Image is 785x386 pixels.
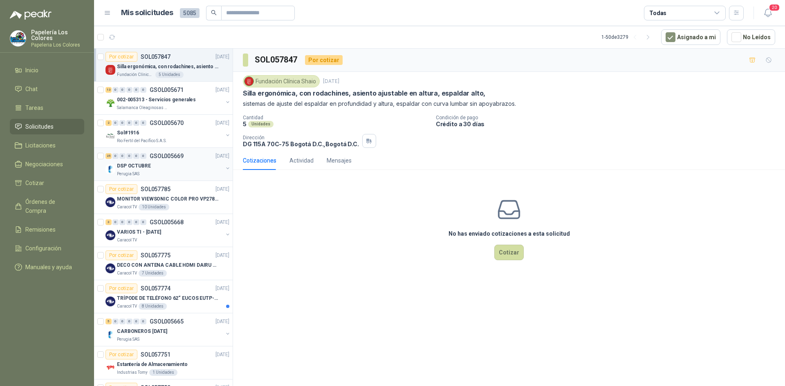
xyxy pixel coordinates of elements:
[105,98,115,108] img: Company Logo
[10,175,84,191] a: Cotizar
[10,222,84,237] a: Remisiones
[126,120,132,126] div: 0
[601,31,655,44] div: 1 - 50 de 3279
[215,285,229,292] p: [DATE]
[649,9,666,18] div: Todas
[150,153,184,159] p: GSOL005669
[140,219,146,225] div: 0
[105,120,112,126] div: 2
[769,4,780,11] span: 20
[10,31,26,46] img: Company Logo
[10,10,52,20] img: Logo peakr
[121,7,173,19] h1: Mis solicitudes
[117,336,139,343] p: Perugia SAS
[243,75,320,87] div: Fundación Clínica Shaio
[150,319,184,324] p: GSOL005665
[10,241,84,256] a: Configuración
[215,219,229,226] p: [DATE]
[105,319,112,324] div: 5
[10,119,84,134] a: Solicitudes
[215,119,229,127] p: [DATE]
[25,141,56,150] span: Licitaciones
[119,319,126,324] div: 0
[327,156,352,165] div: Mensajes
[105,118,231,144] a: 2 0 0 0 0 0 GSOL005670[DATE] Company LogoSol#1916Rio Fertil del Pacífico S.A.S.
[25,160,63,169] span: Negociaciones
[140,87,146,93] div: 0
[25,178,44,187] span: Cotizar
[94,181,233,214] a: Por cotizarSOL057785[DATE] Company LogoMONITOR VIEWSONIC COLOR PRO VP2786-4KCaracol TV10 Unidades
[149,369,177,376] div: 1 Unidades
[105,317,231,343] a: 5 0 0 0 0 0 GSOL005665[DATE] Company LogoCARBONEROS [DATE]Perugia SAS
[289,156,314,165] div: Actividad
[133,153,139,159] div: 0
[117,204,137,210] p: Caracol TV
[25,244,61,253] span: Configuración
[25,66,38,75] span: Inicio
[180,8,200,18] span: 5085
[141,286,170,291] p: SOL057774
[150,219,184,225] p: GSOL005668
[150,87,184,93] p: GSOL005671
[215,185,229,193] p: [DATE]
[105,217,231,243] a: 3 0 0 0 0 0 GSOL005668[DATE] Company LogoVARIOS TI - [DATE]Caracol TV
[105,263,115,273] img: Company Logo
[140,319,146,324] div: 0
[133,219,139,225] div: 0
[133,319,139,324] div: 0
[117,270,137,277] p: Caracol TV
[112,87,119,93] div: 0
[117,105,168,111] p: Salamanca Oleaginosas SAS
[10,62,84,78] a: Inicio
[105,87,112,93] div: 13
[140,120,146,126] div: 0
[105,164,115,174] img: Company Logo
[140,153,146,159] div: 0
[117,138,167,144] p: Rio Fertil del Pacífico S.A.S.
[119,219,126,225] div: 0
[215,252,229,259] p: [DATE]
[215,351,229,359] p: [DATE]
[141,352,170,357] p: SOL057751
[10,81,84,97] a: Chat
[661,29,720,45] button: Asignado a mi
[112,120,119,126] div: 0
[155,71,184,78] div: 5 Unidades
[243,135,359,141] p: Dirección
[449,229,570,238] h3: No has enviado cotizaciones a esta solicitud
[133,120,139,126] div: 0
[126,87,132,93] div: 0
[139,303,167,310] div: 8 Unidades
[119,87,126,93] div: 0
[117,195,219,203] p: MONITOR VIEWSONIC COLOR PRO VP2786-4K
[105,350,137,359] div: Por cotizar
[243,120,247,127] p: 5
[117,303,137,310] p: Caracol TV
[727,29,775,45] button: No Leídos
[117,71,154,78] p: Fundación Clínica Shaio
[255,54,298,66] h3: SOL057847
[112,319,119,324] div: 0
[105,65,115,75] img: Company Logo
[248,121,274,127] div: Unidades
[105,197,115,207] img: Company Logo
[31,29,84,41] p: Papelería Los Colores
[10,259,84,275] a: Manuales y ayuda
[117,328,167,335] p: CARBONEROS [DATE]
[139,204,169,210] div: 10 Unidades
[10,138,84,153] a: Licitaciones
[243,99,775,108] p: sistemas de ajuste del espaldar en profundidad y altura, espaldar con curva lumbar sin apoyabrazos.
[112,153,119,159] div: 0
[436,120,782,127] p: Crédito a 30 días
[243,89,485,98] p: Silla ergonómica, con rodachines, asiento ajustable en altura, espaldar alto,
[117,295,219,302] p: TRÍPODE DE TELÉFONO 62“ EUCOS EUTP-010
[117,162,151,170] p: DSP OCTUBRE
[119,153,126,159] div: 0
[215,86,229,94] p: [DATE]
[215,318,229,326] p: [DATE]
[25,225,56,234] span: Remisiones
[323,78,339,85] p: [DATE]
[112,219,119,225] div: 0
[10,194,84,219] a: Órdenes de Compra
[141,252,170,258] p: SOL057775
